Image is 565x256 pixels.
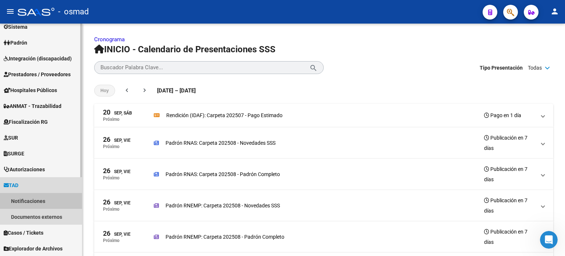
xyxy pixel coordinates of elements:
[166,139,276,147] p: Padrón RNAS: Carpeta 202508 - Novedades SSS
[58,4,89,20] span: - osmad
[94,159,553,190] mat-expansion-panel-header: 26Sep, ViePróximoPadrón RNAS: Carpeta 202508 - Padrón CompletoPublicación en 7 días
[4,39,27,47] span: Padrón
[4,86,57,94] span: Hospitales Públicos
[484,133,536,153] h3: Publicación en 7 días
[4,102,61,110] span: ANMAT - Trazabilidad
[103,199,131,207] div: Sep, Vie
[309,63,318,72] mat-icon: search
[103,136,131,144] div: Sep, Vie
[141,87,148,94] mat-icon: chevron_right
[94,44,276,55] span: INICIO - Calendario de Presentaciones SSS
[484,227,536,247] h3: Publicación en 7 días
[4,245,63,253] span: Explorador de Archivos
[480,64,523,72] span: Tipo Presentación
[103,238,120,243] p: Próximo
[6,7,15,16] mat-icon: menu
[103,117,120,122] p: Próximo
[166,233,284,241] p: Padrón RNEMP: Carpeta 202508 - Padrón Completo
[4,134,18,142] span: SUR
[94,221,553,253] mat-expansion-panel-header: 26Sep, ViePróximoPadrón RNEMP: Carpeta 202508 - Padrón CompletoPublicación en 7 días
[123,87,131,94] mat-icon: chevron_left
[94,36,125,43] a: Cronograma
[103,168,131,175] div: Sep, Vie
[4,181,18,189] span: TAD
[4,70,71,78] span: Prestadores / Proveedores
[4,118,48,126] span: Fiscalización RG
[103,230,131,238] div: Sep, Vie
[4,23,28,31] span: Sistema
[103,109,110,116] span: 20
[103,136,110,143] span: 26
[166,201,280,210] p: Padrón RNEMP: Carpeta 202508 - Novedades SSS
[484,195,536,216] h3: Publicación en 7 días
[4,55,72,63] span: Integración (discapacidad)
[484,110,521,120] h3: Pago en 1 día
[166,111,282,119] p: Rendición (IDAF): Carpeta 202507 - Pago Estimado
[103,175,120,180] p: Próximo
[103,230,110,237] span: 26
[484,164,536,185] h3: Publicación en 7 días
[103,168,110,174] span: 26
[157,87,196,95] span: [DATE] – [DATE]
[540,231,558,249] iframe: Intercom live chat
[166,170,280,178] p: Padrón RNAS: Carpeta 202508 - Padrón Completo
[4,150,24,158] span: SURGE
[4,165,45,173] span: Autorizaciones
[94,127,553,159] mat-expansion-panel-header: 26Sep, ViePróximoPadrón RNAS: Carpeta 202508 - Novedades SSSPublicación en 7 días
[94,190,553,221] mat-expansion-panel-header: 26Sep, ViePróximoPadrón RNEMP: Carpeta 202508 - Novedades SSSPublicación en 7 días
[4,229,43,237] span: Casos / Tickets
[103,109,132,117] div: Sep, Sáb
[94,85,115,97] button: Hoy
[528,64,542,72] span: Todas
[94,104,553,127] mat-expansion-panel-header: 20Sep, SábPróximoRendición (IDAF): Carpeta 202507 - Pago EstimadoPago en 1 día
[103,199,110,206] span: 26
[550,7,559,16] mat-icon: person
[103,207,120,212] p: Próximo
[103,144,120,149] p: Próximo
